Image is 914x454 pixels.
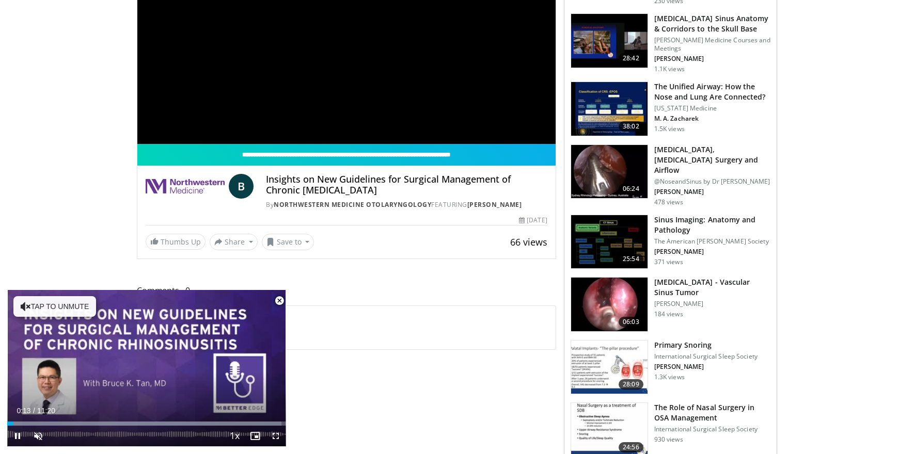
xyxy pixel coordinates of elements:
div: [DATE] [519,216,547,225]
h4: Insights on New Guidelines for Surgical Management of Chronic [MEDICAL_DATA] [266,174,547,196]
span: 11:20 [37,407,55,415]
h3: Primary Snoring [654,340,758,350]
p: [PERSON_NAME] [654,55,770,63]
img: f99a7aab-5e09-49b4-aa65-81a8592f75e8.150x105_q85_crop-smart_upscale.jpg [571,340,648,394]
p: International Surgical Sleep Society [654,352,758,361]
p: 371 views [654,258,683,266]
img: 5c1a841c-37ed-4666-a27e-9093f124e297.150x105_q85_crop-smart_upscale.jpg [571,145,648,199]
button: Unmute [28,426,49,446]
h3: The Unified Airway: How the Nose and Lung Are Connected? [654,82,770,102]
p: International Surgical Sleep Society [654,425,770,433]
p: [PERSON_NAME] Medicine Courses and Meetings [654,36,770,53]
span: 28:42 [619,53,643,63]
span: 28:09 [619,379,643,390]
a: 25:54 Sinus Imaging: Anatomy and Pathology The American [PERSON_NAME] Society [PERSON_NAME] 371 v... [571,215,770,269]
p: [PERSON_NAME] [654,188,770,196]
button: Pause [7,426,28,446]
button: Playback Rate [224,426,245,446]
p: [PERSON_NAME] [654,300,770,308]
a: B [229,174,254,199]
p: 1.1K views [654,65,685,73]
button: Enable picture-in-picture mode [245,426,265,446]
a: 06:24 [MEDICAL_DATA],[MEDICAL_DATA] Surgery and Airflow @NoseandSinus by Dr [PERSON_NAME] [PERSON... [571,144,770,206]
h3: The Role of Nasal Surgery in OSA Management [654,402,770,423]
a: Northwestern Medicine Otolaryngology [274,200,431,209]
span: 66 views [510,236,547,248]
h3: [MEDICAL_DATA] - Vascular Sinus Tumor [654,277,770,298]
div: Progress Bar [7,421,286,426]
a: 38:02 The Unified Airway: How the Nose and Lung Are Connected? [US_STATE] Medicine M. A. Zacharek... [571,82,770,136]
span: 38:02 [619,121,643,132]
p: [PERSON_NAME] [654,248,770,256]
button: Close [269,290,290,312]
button: Tap to unmute [13,296,96,317]
p: 184 views [654,310,683,318]
p: @NoseandSinus by Dr [PERSON_NAME] [654,177,770,186]
img: Northwestern Medicine Otolaryngology [146,174,225,199]
span: 0:13 [17,407,30,415]
p: 478 views [654,198,683,206]
video-js: Video Player [7,290,286,447]
p: [PERSON_NAME] [654,363,758,371]
button: Fullscreen [265,426,286,446]
h3: [MEDICAL_DATA],[MEDICAL_DATA] Surgery and Airflow [654,144,770,175]
p: [US_STATE] Medicine [654,104,770,112]
a: [PERSON_NAME] [467,200,522,209]
span: 06:03 [619,317,643,327]
a: Thumbs Up [146,234,206,250]
h3: [MEDICAL_DATA] Sinus Anatomy & Corridors to the Skull Base [654,13,770,34]
a: 06:03 [MEDICAL_DATA] - Vascular Sinus Tumor [PERSON_NAME] 184 views [571,277,770,332]
img: 9ed0e65e-186e-47f9-881c-899f9222644a.150x105_q85_crop-smart_upscale.jpg [571,278,648,331]
button: Share [210,234,258,250]
p: 930 views [654,435,683,444]
span: 24:56 [619,442,643,452]
span: / [33,407,35,415]
span: 25:54 [619,254,643,264]
a: 28:42 [MEDICAL_DATA] Sinus Anatomy & Corridors to the Skull Base [PERSON_NAME] Medicine Courses a... [571,13,770,73]
a: 28:09 Primary Snoring International Surgical Sleep Society [PERSON_NAME] 1.3K views [571,340,770,395]
button: Save to [262,234,314,250]
p: 1.5K views [654,125,685,133]
span: 06:24 [619,184,643,194]
img: fce5840f-3651-4d2e-85b0-3edded5ac8fb.150x105_q85_crop-smart_upscale.jpg [571,82,648,136]
p: 1.3K views [654,373,685,381]
span: Comments 0 [137,284,556,297]
p: M. A. Zacharek [654,115,770,123]
img: 5d00bf9a-6682-42b9-8190-7af1e88f226b.150x105_q85_crop-smart_upscale.jpg [571,215,648,269]
img: 276d523b-ec6d-4eb7-b147-bbf3804ee4a7.150x105_q85_crop-smart_upscale.jpg [571,14,648,68]
div: By FEATURING [266,200,547,209]
h3: Sinus Imaging: Anatomy and Pathology [654,215,770,235]
p: The American [PERSON_NAME] Society [654,237,770,246]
